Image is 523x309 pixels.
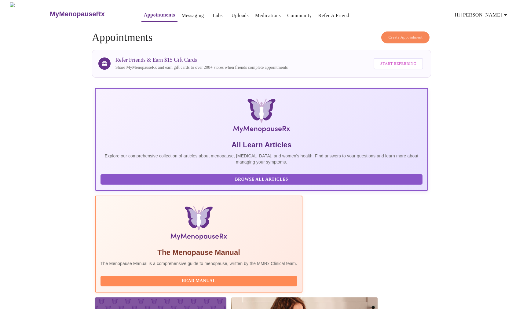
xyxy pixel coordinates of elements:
span: Create Appointment [388,34,422,41]
a: Labs [213,11,223,20]
a: Start Referring [372,55,425,72]
p: Share MyMenopauseRx and earn gift cards to over 200+ stores when friends complete appointments [115,64,288,71]
button: Labs [208,9,228,22]
a: Medications [255,11,281,20]
h3: Refer Friends & Earn $15 Gift Cards [115,57,288,63]
button: Appointments [141,9,177,22]
p: The Menopause Manual is a comprehensive guide to menopause, written by the MMRx Clinical team. [101,260,297,267]
span: Read Manual [107,277,291,285]
button: Create Appointment [381,31,430,43]
h5: The Menopause Manual [101,248,297,257]
a: Read Manual [101,278,299,283]
a: MyMenopauseRx [49,3,129,25]
h4: Appointments [92,31,431,44]
button: Refer a Friend [316,9,352,22]
a: Messaging [181,11,204,20]
span: Browse All Articles [107,176,416,183]
button: Start Referring [374,58,423,69]
img: MyMenopauseRx Logo [10,2,49,25]
p: Explore our comprehensive collection of articles about menopause, [MEDICAL_DATA], and women's hea... [101,153,422,165]
a: Refer a Friend [318,11,349,20]
button: Hi [PERSON_NAME] [452,9,512,21]
button: Read Manual [101,276,297,286]
a: Community [287,11,312,20]
button: Uploads [229,9,251,22]
span: Hi [PERSON_NAME] [455,11,509,19]
button: Community [285,9,314,22]
h3: MyMenopauseRx [50,10,105,18]
button: Browse All Articles [101,174,422,185]
a: Appointments [144,11,175,19]
button: Messaging [179,9,206,22]
h5: All Learn Articles [101,140,422,150]
a: Uploads [232,11,249,20]
span: Start Referring [380,60,416,67]
button: Medications [253,9,283,22]
img: MyMenopauseRx Logo [151,98,373,135]
a: Browse All Articles [101,176,424,182]
img: Menopause Manual [132,206,266,243]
